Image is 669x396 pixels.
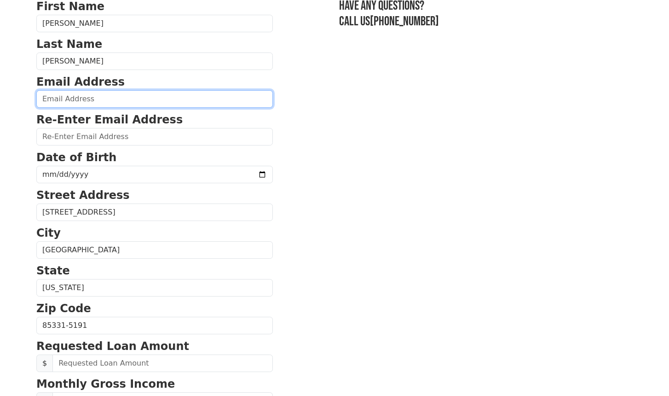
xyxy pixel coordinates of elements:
[36,264,70,277] strong: State
[36,340,189,353] strong: Requested Loan Amount
[36,241,273,259] input: City
[339,14,633,29] h3: Call us
[36,128,273,146] input: Re-Enter Email Address
[36,15,273,32] input: First Name
[36,204,273,221] input: Street Address
[36,52,273,70] input: Last Name
[36,151,116,164] strong: Date of Birth
[36,227,61,239] strong: City
[36,189,130,202] strong: Street Address
[36,76,125,88] strong: Email Address
[36,317,273,334] input: Zip Code
[36,302,91,315] strong: Zip Code
[36,90,273,108] input: Email Address
[52,355,273,372] input: Requested Loan Amount
[370,14,439,29] a: [PHONE_NUMBER]
[36,355,53,372] span: $
[36,38,102,51] strong: Last Name
[36,113,183,126] strong: Re-Enter Email Address
[36,376,273,392] p: Monthly Gross Income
